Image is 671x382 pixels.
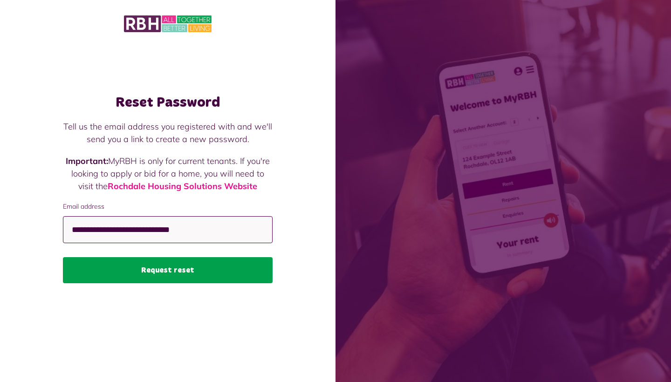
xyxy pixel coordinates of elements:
[63,202,273,211] label: Email address
[108,181,257,191] a: Rochdale Housing Solutions Website
[63,120,273,145] p: Tell us the email address you registered with and we'll send you a link to create a new password.
[124,14,212,34] img: MyRBH
[63,155,273,192] p: MyRBH is only for current tenants. If you're looking to apply or bid for a home, you will need to...
[63,257,273,283] button: Request reset
[63,94,273,111] h1: Reset Password
[66,156,108,166] strong: Important:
